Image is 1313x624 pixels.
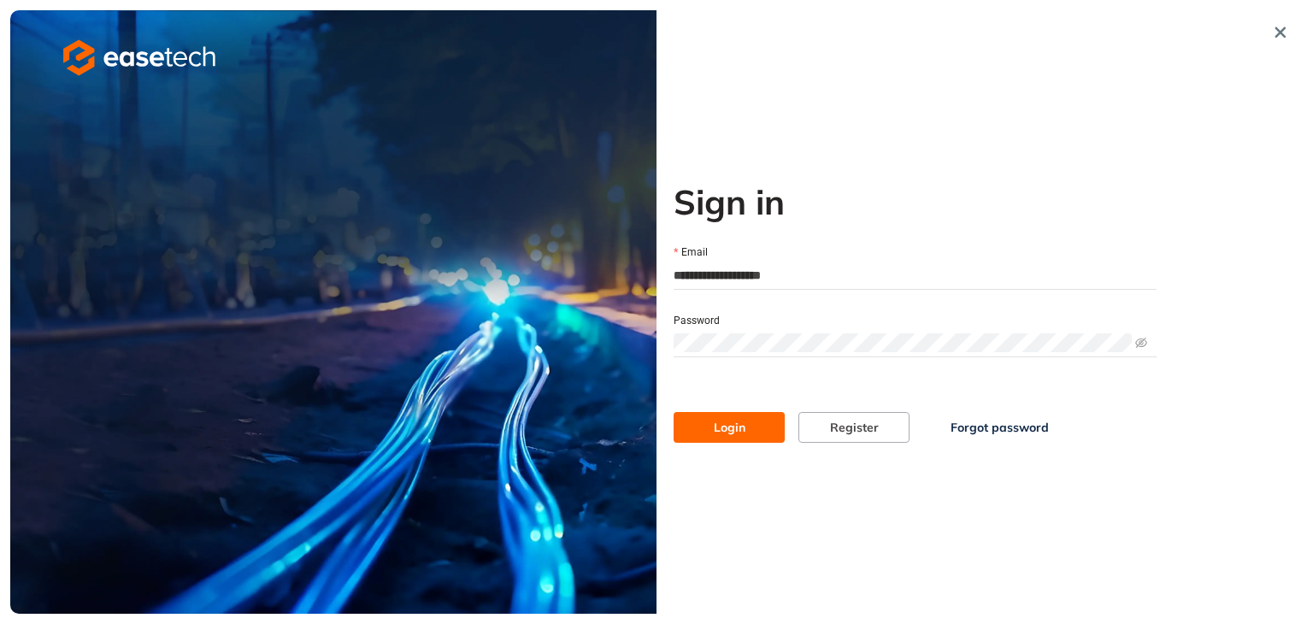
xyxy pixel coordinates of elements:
[10,10,656,614] img: cover image
[674,313,720,329] label: Password
[674,181,1157,222] h2: Sign in
[798,412,910,443] button: Register
[674,333,1132,352] input: Password
[674,244,708,261] label: Email
[674,412,785,443] button: Login
[830,418,879,437] span: Register
[674,262,1157,288] input: Email
[714,418,745,437] span: Login
[1135,337,1147,349] span: eye-invisible
[951,418,1049,437] span: Forgot password
[923,412,1076,443] button: Forgot password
